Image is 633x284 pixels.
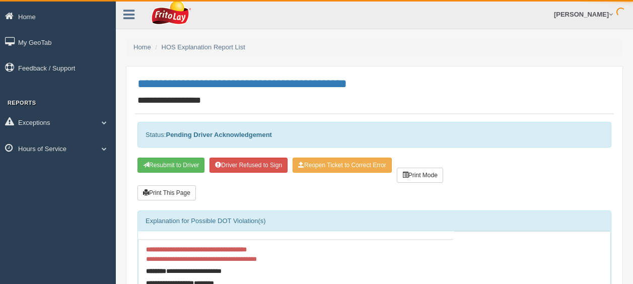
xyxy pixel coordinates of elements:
[133,43,151,51] a: Home
[166,131,271,138] strong: Pending Driver Acknowledgement
[293,158,392,173] button: Reopen Ticket
[209,158,288,173] button: Driver Refused to Sign
[137,158,204,173] button: Resubmit To Driver
[138,211,611,231] div: Explanation for Possible DOT Violation(s)
[137,185,196,200] button: Print This Page
[162,43,245,51] a: HOS Explanation Report List
[397,168,443,183] button: Print Mode
[137,122,611,148] div: Status:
